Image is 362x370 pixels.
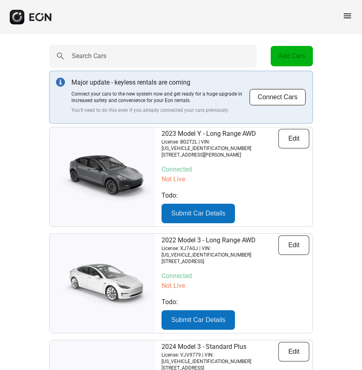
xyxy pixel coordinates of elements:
button: Submit Car Details [162,310,235,330]
button: Edit [278,235,309,255]
label: Search Cars [72,51,106,61]
p: Not Live [162,174,309,184]
p: [STREET_ADDRESS] [162,258,278,265]
span: menu [343,11,352,21]
p: 2023 Model Y - Long Range AWD [162,129,278,139]
button: Connect Cars [249,89,306,106]
p: License: VJV9779 | VIN: [US_VEHICLE_IDENTIFICATION_NUMBER] [162,352,278,365]
p: Major update - keyless rentals are coming [71,78,249,87]
p: Connected [162,271,309,281]
p: Not Live [162,281,309,291]
p: Connect your cars to the new system now and get ready for a huge upgrade in increased safety and ... [71,91,249,104]
p: Connected [162,165,309,174]
p: You'll need to do this even if you already connected your cars previously. [71,107,249,113]
button: Edit [278,342,309,361]
p: 2022 Model 3 - Long Range AWD [162,235,278,245]
img: info [56,78,65,87]
p: Todo: [162,297,309,307]
button: Edit [278,129,309,148]
p: [STREET_ADDRESS][PERSON_NAME] [162,152,278,158]
p: License: BG2T2L | VIN: [US_VEHICLE_IDENTIFICATION_NUMBER] [162,139,278,152]
p: Todo: [162,191,309,200]
p: License: XJ7A0J | VIN: [US_VEHICLE_IDENTIFICATION_NUMBER] [162,245,278,258]
p: 2024 Model 3 - Standard Plus [162,342,278,352]
img: car [50,150,155,203]
img: car [50,257,155,310]
button: Submit Car Details [162,204,235,223]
